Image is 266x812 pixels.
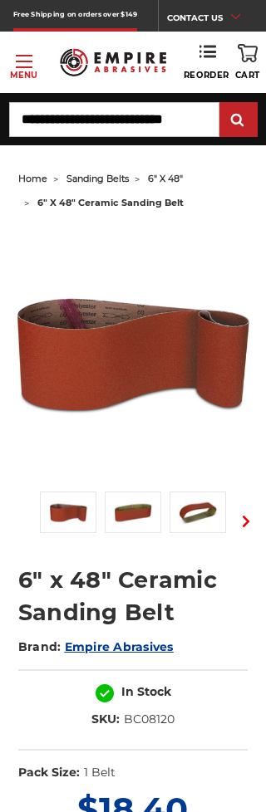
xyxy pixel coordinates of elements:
a: 6" x 48" [148,173,183,184]
a: home [18,173,47,184]
a: sanding belts [66,173,129,184]
span: Toggle menu [16,61,32,62]
span: In Stock [121,684,171,699]
span: Brand: [18,639,62,654]
span: 6" x 48" ceramic sanding belt [37,197,184,208]
dd: 1 Belt [84,764,116,781]
img: 6" x 48" Ceramic Sanding Belt [48,492,88,532]
span: Reorder [184,70,229,81]
input: Submit [222,104,255,137]
a: Cart [235,44,260,81]
a: Reorder [184,44,229,81]
a: CONTACT US [167,8,253,32]
img: 6" x 48" Sanding Belt - Ceramic [178,492,218,532]
dt: Pack Size: [18,764,80,781]
h1: 6" x 48" Ceramic Sanding Belt [18,564,248,629]
img: Empire Abrasives [60,42,166,83]
img: 6" x 48" Cer Sanding Belt [113,492,153,532]
dt: SKU: [91,711,120,728]
dd: BC08120 [124,711,175,728]
span: Cart [235,70,260,81]
a: Empire Abrasives [65,639,174,654]
button: Next [228,501,264,541]
p: Menu [10,69,37,81]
